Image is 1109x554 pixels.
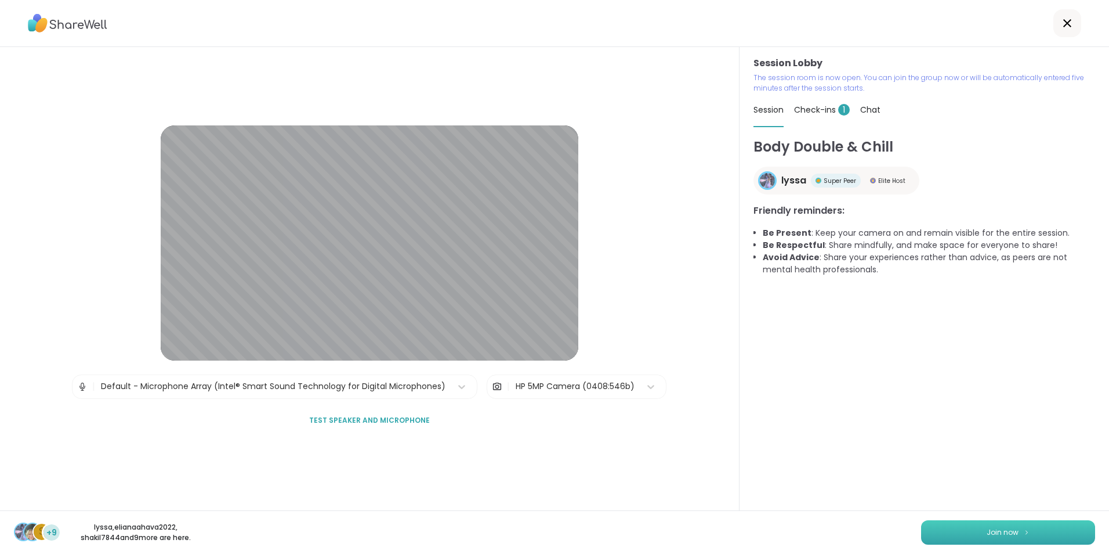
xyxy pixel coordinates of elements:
[921,520,1095,545] button: Join now
[760,173,775,188] img: lyssa
[1023,529,1030,535] img: ShareWell Logomark
[71,522,201,543] p: lyssa , elianaahava2022 , shakil7844 and 9 more are here.
[763,239,1095,251] li: : Share mindfully, and make space for everyone to share!
[15,524,31,540] img: lyssa
[987,527,1019,538] span: Join now
[838,104,850,116] span: 1
[492,375,502,398] img: Camera
[816,178,821,184] img: Super Peer
[507,375,510,398] span: |
[753,73,1095,93] p: The session room is now open. You can join the group now or will be automatically entered five mi...
[77,375,88,398] img: Microphone
[763,251,1095,276] li: : Share your experiences rather than advice, as peers are not mental health professionals.
[309,415,430,426] span: Test speaker and microphone
[878,177,905,185] span: Elite Host
[763,227,811,239] b: Be Present
[794,104,850,116] span: Check-ins
[92,375,95,398] span: |
[870,178,876,184] img: Elite Host
[860,104,880,116] span: Chat
[24,524,41,540] img: elianaahava2022
[46,527,57,539] span: +9
[28,10,107,37] img: ShareWell Logo
[753,104,784,116] span: Session
[763,227,1095,239] li: : Keep your camera on and remain visible for the entire session.
[753,136,1095,157] h1: Body Double & Chill
[753,56,1095,70] h3: Session Lobby
[305,408,434,433] button: Test speaker and microphone
[781,174,806,188] span: lyssa
[753,167,919,195] a: lyssalyssaSuper PeerSuper PeerElite HostElite Host
[39,524,45,539] span: s
[763,239,825,251] b: Be Respectful
[824,177,856,185] span: Super Peer
[101,380,445,393] div: Default - Microphone Array (Intel® Smart Sound Technology for Digital Microphones)
[753,204,1095,218] h3: Friendly reminders:
[763,251,820,263] b: Avoid Advice
[516,380,635,393] div: HP 5MP Camera (0408:546b)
